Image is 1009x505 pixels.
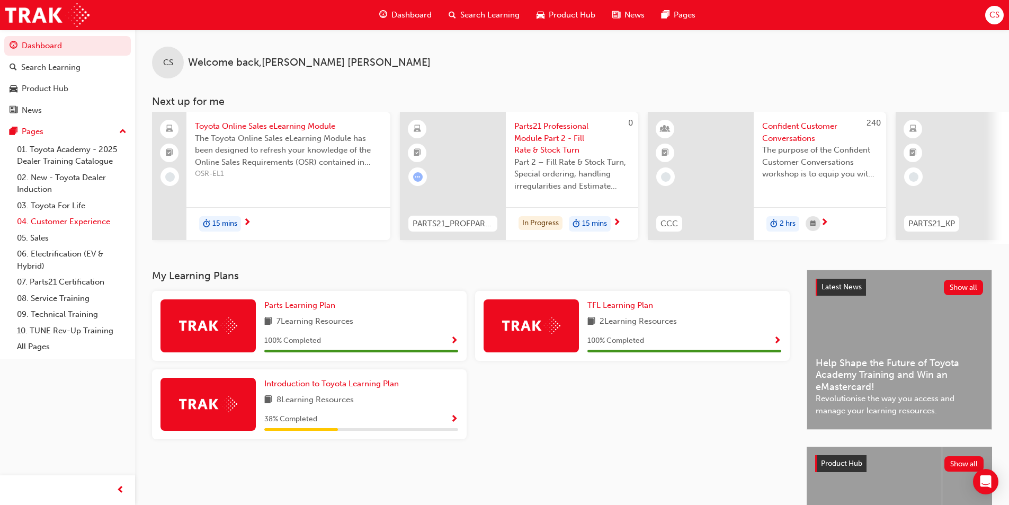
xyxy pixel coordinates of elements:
[4,122,131,141] button: Pages
[587,335,644,347] span: 100 % Completed
[502,317,560,334] img: Trak
[908,218,955,230] span: PARTS21_KP
[460,9,520,21] span: Search Learning
[22,104,42,117] div: News
[195,120,382,132] span: Toyota Online Sales eLearning Module
[449,8,456,22] span: search-icon
[264,379,399,388] span: Introduction to Toyota Learning Plan
[22,126,43,138] div: Pages
[4,58,131,77] a: Search Learning
[179,317,237,334] img: Trak
[773,334,781,348] button: Show Progress
[582,218,607,230] span: 15 mins
[413,172,423,182] span: learningRecordVerb_ATTEMPT-icon
[822,282,862,291] span: Latest News
[379,8,387,22] span: guage-icon
[5,3,90,27] img: Trak
[163,57,173,69] span: CS
[773,336,781,346] span: Show Progress
[212,218,237,230] span: 15 mins
[604,4,653,26] a: news-iconNews
[810,217,816,231] span: calendar-icon
[973,469,998,494] div: Open Intercom Messenger
[653,4,704,26] a: pages-iconPages
[909,146,917,160] span: booktick-icon
[440,4,528,26] a: search-iconSearch Learning
[414,146,421,160] span: booktick-icon
[166,122,173,136] span: laptop-icon
[587,315,595,329] span: book-icon
[985,6,1004,24] button: CS
[10,84,17,94] span: car-icon
[4,79,131,99] a: Product Hub
[264,378,403,390] a: Introduction to Toyota Learning Plan
[10,127,17,137] span: pages-icon
[514,120,630,156] span: Parts21 Professional Module Part 2 - Fill Rate & Stock Turn
[188,57,431,69] span: Welcome back , [PERSON_NAME] [PERSON_NAME]
[414,122,421,136] span: learningResourceType_ELEARNING-icon
[195,168,382,180] span: OSR-EL1
[450,415,458,424] span: Show Progress
[624,9,645,21] span: News
[909,122,917,136] span: learningResourceType_ELEARNING-icon
[450,336,458,346] span: Show Progress
[944,280,984,295] button: Show all
[391,9,432,21] span: Dashboard
[152,112,390,240] a: Toyota Online Sales eLearning ModuleThe Toyota Online Sales eLearning Module has been designed to...
[770,217,778,231] span: duration-icon
[179,396,237,412] img: Trak
[400,112,638,240] a: 0PARTS21_PROFPART2_0923_ELParts21 Professional Module Part 2 - Fill Rate & Stock TurnPart 2 – Fil...
[264,413,317,426] span: 38 % Completed
[944,456,984,472] button: Show all
[10,41,17,51] span: guage-icon
[135,95,1009,108] h3: Next up for me
[166,146,173,160] span: booktick-icon
[648,112,886,240] a: 240CCCConfident Customer ConversationsThe purpose of the Confident Customer Conversations worksho...
[13,230,131,246] a: 05. Sales
[450,413,458,426] button: Show Progress
[4,34,131,122] button: DashboardSearch LearningProduct HubNews
[413,218,493,230] span: PARTS21_PROFPART2_0923_EL
[820,218,828,228] span: next-icon
[613,218,621,228] span: next-icon
[13,274,131,290] a: 07. Parts21 Certification
[600,315,677,329] span: 2 Learning Resources
[13,214,131,230] a: 04. Customer Experience
[243,218,251,228] span: next-icon
[816,357,983,393] span: Help Shape the Future of Toyota Academy Training and Win an eMastercard!
[660,218,678,230] span: CCC
[264,299,340,312] a: Parts Learning Plan
[537,8,544,22] span: car-icon
[528,4,604,26] a: car-iconProduct Hub
[203,217,210,231] span: duration-icon
[21,61,81,74] div: Search Learning
[780,218,796,230] span: 2 hrs
[762,120,878,144] span: Confident Customer Conversations
[4,101,131,120] a: News
[13,306,131,323] a: 09. Technical Training
[276,315,353,329] span: 7 Learning Resources
[13,198,131,214] a: 03. Toyota For Life
[815,455,984,472] a: Product HubShow all
[612,8,620,22] span: news-icon
[816,393,983,417] span: Revolutionise the way you access and manage your learning resources.
[662,122,669,136] span: learningResourceType_INSTRUCTOR_LED-icon
[119,125,127,139] span: up-icon
[117,484,124,497] span: prev-icon
[661,172,671,182] span: learningRecordVerb_NONE-icon
[909,172,918,182] span: learningRecordVerb_NONE-icon
[371,4,440,26] a: guage-iconDashboard
[13,246,131,274] a: 06. Electrification (EV & Hybrid)
[762,144,878,180] span: The purpose of the Confident Customer Conversations workshop is to equip you with tools to commun...
[514,156,630,192] span: Part 2 – Fill Rate & Stock Turn, Special ordering, handling irregularities and Estimate Time of A...
[195,132,382,169] span: The Toyota Online Sales eLearning Module has been designed to refresh your knowledge of the Onlin...
[13,290,131,307] a: 08. Service Training
[519,216,562,231] div: In Progress
[807,270,992,430] a: Latest NewsShow allHelp Shape the Future of Toyota Academy Training and Win an eMastercard!Revolu...
[264,315,272,329] span: book-icon
[4,36,131,56] a: Dashboard
[573,217,580,231] span: duration-icon
[13,323,131,339] a: 10. TUNE Rev-Up Training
